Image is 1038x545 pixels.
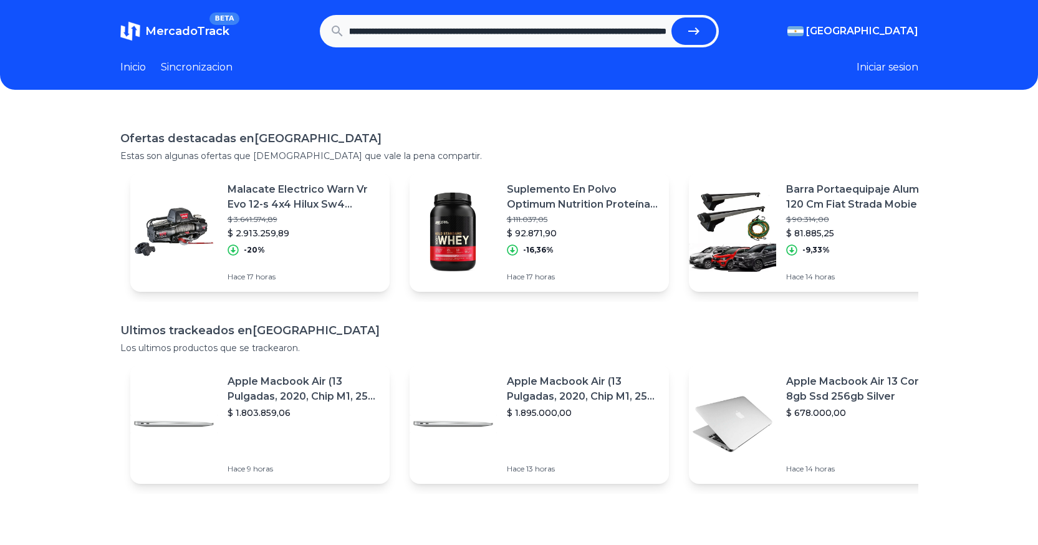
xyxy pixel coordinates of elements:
p: Barra Portaequipaje Aluminio 120 Cm Fiat Strada Mobie [786,182,938,212]
img: MercadoTrack [120,21,140,41]
a: Featured imageApple Macbook Air 13 Core I5 8gb Ssd 256gb Silver$ 678.000,00Hace 14 horas [689,364,948,484]
p: Hace 14 horas [786,464,938,474]
p: $ 1.803.859,06 [228,407,380,419]
p: Malacate Electrico Warn Vr Evo 12-s 4x4 Hilux Sw4 Sintetico [228,182,380,212]
a: Featured imageMalacate Electrico Warn Vr Evo 12-s 4x4 Hilux Sw4 Sintetico$ 3.641.574,89$ 2.913.25... [130,172,390,292]
p: Hace 17 horas [228,272,380,282]
span: [GEOGRAPHIC_DATA] [806,24,918,39]
img: Featured image [689,380,776,468]
p: $ 81.885,25 [786,227,938,239]
a: Featured imageSuplemento En Polvo Optimum Nutrition Proteína Gold Standard 100% Whey Proteína Sab... [410,172,669,292]
p: Hace 9 horas [228,464,380,474]
img: Featured image [410,188,497,276]
a: Sincronizacion [161,60,233,75]
button: Iniciar sesion [857,60,918,75]
p: Hace 13 horas [507,464,659,474]
p: -9,33% [802,245,830,255]
p: -20% [244,245,265,255]
p: $ 1.895.000,00 [507,407,659,419]
a: Inicio [120,60,146,75]
a: Featured imageApple Macbook Air (13 Pulgadas, 2020, Chip M1, 256 Gb De Ssd, 8 Gb De Ram) - Plata$... [410,364,669,484]
p: $ 111.037,05 [507,215,659,224]
button: [GEOGRAPHIC_DATA] [787,24,918,39]
p: $ 90.314,00 [786,215,938,224]
p: -16,36% [523,245,554,255]
p: $ 3.641.574,89 [228,215,380,224]
p: Apple Macbook Air 13 Core I5 8gb Ssd 256gb Silver [786,374,938,404]
img: Featured image [130,188,218,276]
p: Los ultimos productos que se trackearon. [120,342,918,354]
img: Featured image [689,188,776,276]
p: Hace 14 horas [786,272,938,282]
img: Featured image [130,380,218,468]
p: Apple Macbook Air (13 Pulgadas, 2020, Chip M1, 256 Gb De Ssd, 8 Gb De Ram) - Plata [507,374,659,404]
p: $ 92.871,90 [507,227,659,239]
a: Featured imageBarra Portaequipaje Aluminio 120 Cm Fiat Strada Mobie$ 90.314,00$ 81.885,25-9,33%Ha... [689,172,948,292]
h1: Ultimos trackeados en [GEOGRAPHIC_DATA] [120,322,918,339]
span: MercadoTrack [145,24,229,38]
h1: Ofertas destacadas en [GEOGRAPHIC_DATA] [120,130,918,147]
p: $ 678.000,00 [786,407,938,419]
p: $ 2.913.259,89 [228,227,380,239]
p: Apple Macbook Air (13 Pulgadas, 2020, Chip M1, 256 Gb De Ssd, 8 Gb De Ram) - Plata [228,374,380,404]
img: Featured image [410,380,497,468]
p: Suplemento En Polvo Optimum Nutrition Proteína Gold Standard 100% Whey Proteína Sabor Delicious S... [507,182,659,212]
p: Estas son algunas ofertas que [DEMOGRAPHIC_DATA] que vale la pena compartir. [120,150,918,162]
span: BETA [209,12,239,25]
a: Featured imageApple Macbook Air (13 Pulgadas, 2020, Chip M1, 256 Gb De Ssd, 8 Gb De Ram) - Plata$... [130,364,390,484]
a: MercadoTrackBETA [120,21,229,41]
img: Argentina [787,26,804,36]
p: Hace 17 horas [507,272,659,282]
